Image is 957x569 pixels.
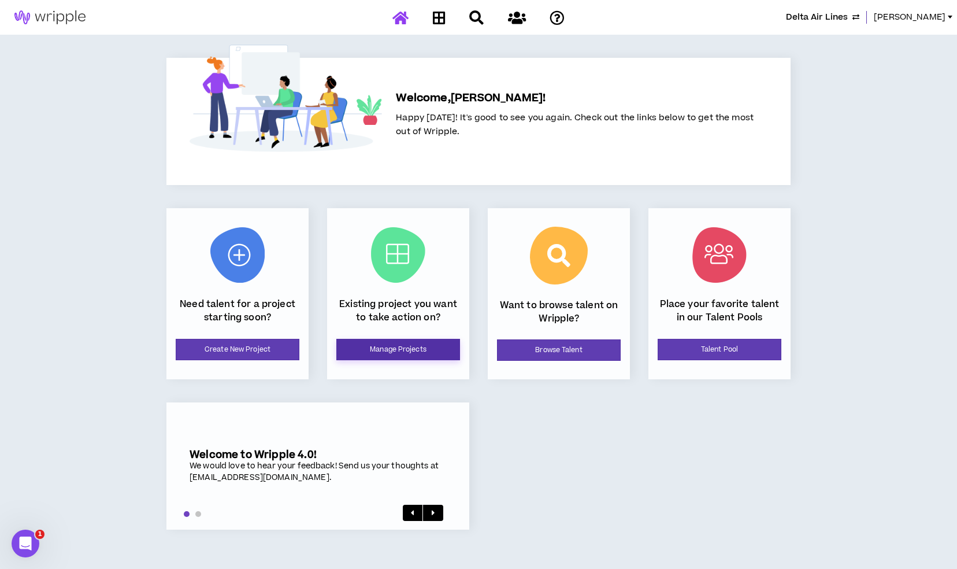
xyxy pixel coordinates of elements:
[497,339,621,361] a: Browse Talent
[12,530,39,557] iframe: Intercom live chat
[336,298,460,324] p: Existing project you want to take action on?
[371,227,425,283] img: Current Projects
[396,112,754,138] span: Happy [DATE]! It's good to see you again. Check out the links below to get the most out of Wripple.
[396,90,754,106] h5: Welcome, [PERSON_NAME] !
[35,530,44,539] span: 1
[190,449,446,461] h5: Welcome to Wripple 4.0!
[336,339,460,360] a: Manage Projects
[497,299,621,325] p: Want to browse talent on Wripple?
[874,11,945,24] span: [PERSON_NAME]
[210,227,265,283] img: New Project
[786,11,848,24] span: Delta Air Lines
[190,461,446,483] div: We would love to hear your feedback! Send us your thoughts at [EMAIL_ADDRESS][DOMAIN_NAME].
[692,227,747,283] img: Talent Pool
[176,339,299,360] a: Create New Project
[658,339,781,360] a: Talent Pool
[176,298,299,324] p: Need talent for a project starting soon?
[658,298,781,324] p: Place your favorite talent in our Talent Pools
[786,11,859,24] button: Delta Air Lines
